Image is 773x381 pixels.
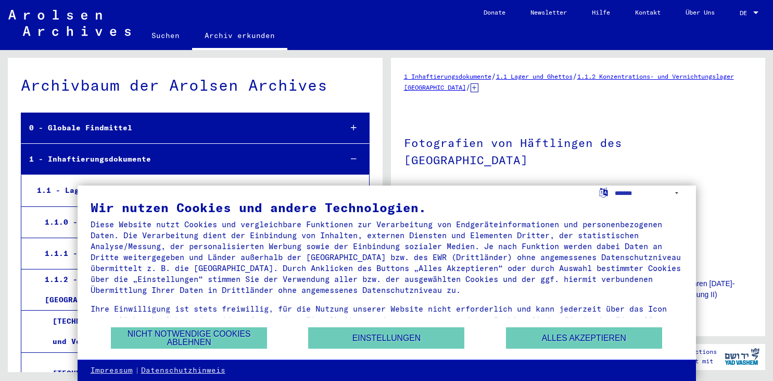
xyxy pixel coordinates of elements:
[21,118,334,138] div: 0 - Globale Findmittel
[404,72,491,80] a: 1 Inhaftierungsdokumente
[491,71,496,81] span: /
[192,23,287,50] a: Archiv erkunden
[308,327,464,349] button: Einstellungen
[45,311,333,352] div: [TECHNICAL_ID] - Allgemeine Informationen Konzentrations- und Vernichtungslager [GEOGRAPHIC_DATA]
[496,72,573,80] a: 1.1 Lager und Ghettos
[29,180,334,201] div: 1.1 - Lager und Ghettos
[723,343,762,370] img: yv_logo.png
[91,365,133,376] a: Impressum
[506,327,662,349] button: Alles akzeptieren
[404,119,753,182] h1: Fotografien von Häftlingen des [GEOGRAPHIC_DATA]
[21,149,334,169] div: 1 - Inhaftierungsdokumente
[466,82,471,92] span: /
[139,23,192,48] a: Suchen
[91,219,683,296] div: Diese Website nutzt Cookies und vergleichbare Funktionen zur Verarbeitung von Endgeräteinformatio...
[740,9,751,17] span: DE
[21,73,370,97] div: Archivbaum der Arolsen Archives
[91,201,683,214] div: Wir nutzen Cookies und andere Technologien.
[141,365,225,376] a: Datenschutzhinweis
[573,71,577,81] span: /
[615,186,683,201] select: Sprache auswählen
[598,187,609,197] label: Sprache auswählen
[37,243,334,264] div: 1.1.1 - Polizeiliches Durchgangslager [GEOGRAPHIC_DATA]
[37,212,334,232] div: 1.1.0 - Allgemeines
[111,327,267,349] button: Nicht notwendige Cookies ablehnen
[8,10,131,36] img: Arolsen_neg.svg
[37,269,334,310] div: 1.1.2 - Konzentrations- und Vernichtungslager [GEOGRAPHIC_DATA]
[91,303,683,336] div: Ihre Einwilligung ist stets freiwillig, für die Nutzung unserer Website nicht erforderlich und ka...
